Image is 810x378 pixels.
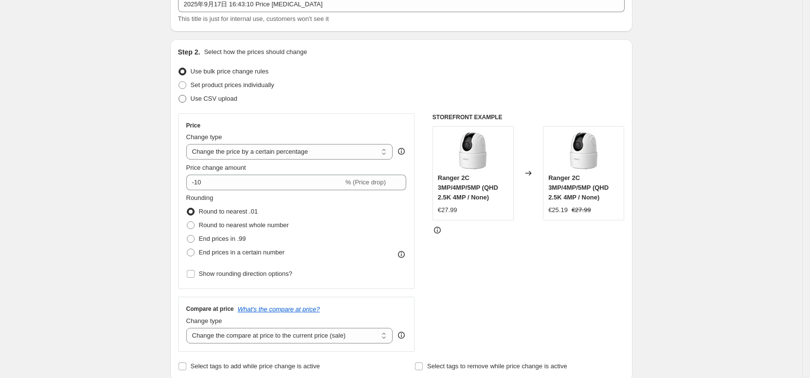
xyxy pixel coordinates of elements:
[453,131,492,170] img: ranger-2c-3mp4mp5mp-217849_80x.jpg
[432,113,625,121] h6: STOREFRONT EXAMPLE
[191,68,269,75] span: Use bulk price change rules
[178,15,329,22] span: This title is just for internal use, customers won't see it
[186,164,246,171] span: Price change amount
[204,47,307,57] p: Select how the prices should change
[191,362,320,370] span: Select tags to add while price change is active
[186,122,200,129] h3: Price
[427,362,567,370] span: Select tags to remove while price change is active
[199,270,292,277] span: Show rounding direction options?
[199,249,285,256] span: End prices in a certain number
[396,330,406,340] div: help
[191,95,237,102] span: Use CSV upload
[186,305,234,313] h3: Compare at price
[548,174,609,201] span: Ranger 2C 3MP/4MP/5MP (QHD 2.5K 4MP / None)
[178,47,200,57] h2: Step 2.
[564,131,603,170] img: ranger-2c-3mp4mp5mp-217849_80x.jpg
[438,174,498,201] span: Ranger 2C 3MP/4MP/5MP (QHD 2.5K 4MP / None)
[238,306,320,313] button: What's the compare at price?
[572,206,591,214] span: €27.99
[438,206,457,214] span: €27.99
[548,206,568,214] span: €25.19
[191,81,274,89] span: Set product prices individually
[186,317,222,324] span: Change type
[186,175,343,190] input: -15
[199,221,289,229] span: Round to nearest whole number
[186,133,222,141] span: Change type
[186,194,214,201] span: Rounding
[199,235,246,242] span: End prices in .99
[345,179,386,186] span: % (Price drop)
[396,146,406,156] div: help
[199,208,258,215] span: Round to nearest .01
